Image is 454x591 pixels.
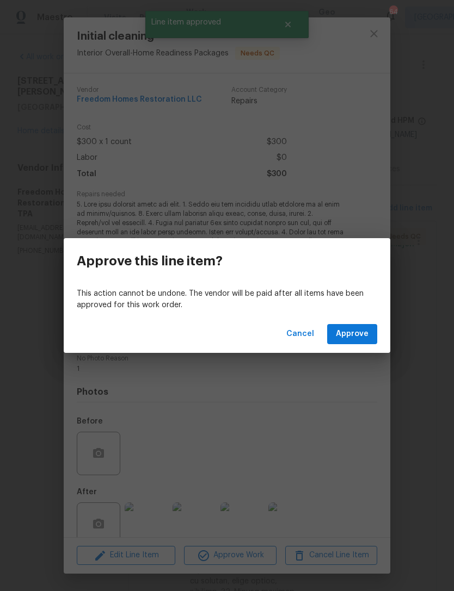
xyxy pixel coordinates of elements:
[77,253,223,269] h3: Approve this line item?
[286,327,314,341] span: Cancel
[77,288,377,311] p: This action cannot be undone. The vendor will be paid after all items have been approved for this...
[282,324,318,344] button: Cancel
[327,324,377,344] button: Approve
[336,327,369,341] span: Approve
